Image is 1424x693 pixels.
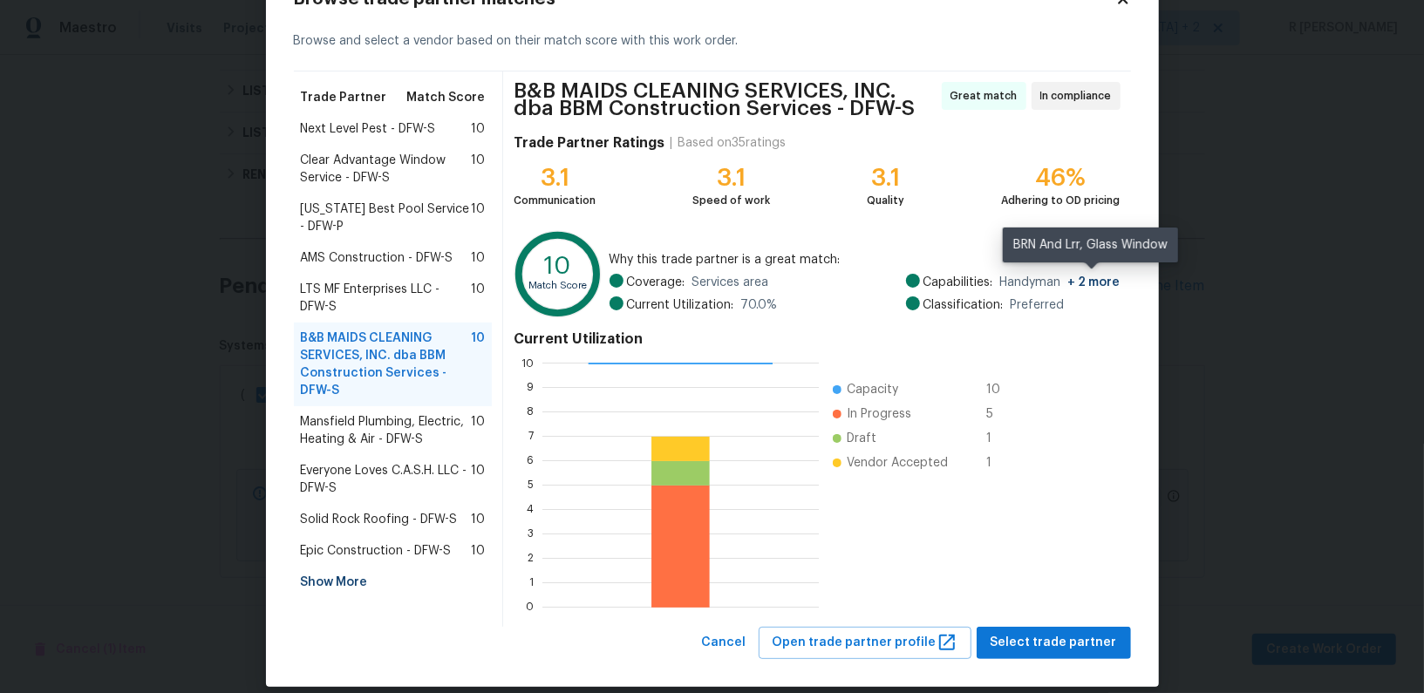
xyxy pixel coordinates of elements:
span: Great match [950,87,1025,105]
span: Draft [847,430,876,447]
text: Match Score [529,281,588,290]
span: Open trade partner profile [773,632,957,654]
text: 2 [528,554,534,564]
div: | [664,134,678,152]
span: Preferred [1011,296,1065,314]
text: 10 [521,358,534,369]
span: In Progress [847,405,911,423]
span: AMS Construction - DFW-S [301,249,453,267]
text: 3 [528,529,534,540]
span: [US_STATE] Best Pool Service - DFW-P [301,200,472,235]
span: 5 [986,405,1014,423]
span: B&B MAIDS CLEANING SERVICES, INC. dba BBM Construction Services - DFW-S [301,330,472,399]
button: Select trade partner [977,627,1131,659]
text: 8 [527,407,534,418]
text: 4 [527,505,534,515]
div: Based on 35 ratings [678,134,786,152]
span: 1 [986,454,1014,472]
button: Cancel [695,627,753,659]
text: 10 [545,255,572,279]
span: 1 [986,430,1014,447]
span: 10 [471,413,485,448]
div: Quality [867,192,904,209]
span: Coverage: [627,274,685,291]
span: 10 [471,462,485,497]
span: Select trade partner [991,632,1117,654]
span: 10 [471,281,485,316]
text: 5 [528,480,534,491]
span: 10 [471,249,485,267]
span: Current Utilization: [627,296,734,314]
span: Why this trade partner is a great match: [610,251,1121,268]
span: Trade Partner [301,89,387,106]
div: Browse and select a vendor based on their match score with this work order. [294,11,1131,71]
div: 46% [1002,169,1121,187]
span: 10 [471,200,485,235]
span: Vendor Accepted [847,454,948,472]
div: Communication [514,192,596,209]
button: Open trade partner profile [759,627,971,659]
span: 10 [986,381,1014,398]
text: 6 [527,456,534,466]
text: 7 [528,431,534,442]
div: 3.1 [692,169,770,187]
div: BRN And Lrr, Glass Window [1003,228,1178,262]
span: Mansfield Plumbing, Electric, Heating & Air - DFW-S [301,413,472,448]
span: Everyone Loves C.A.S.H. LLC - DFW-S [301,462,472,497]
span: Capabilities: [923,274,993,291]
span: Cancel [702,632,746,654]
span: Services area [692,274,769,291]
text: 1 [529,578,534,588]
span: Match Score [406,89,485,106]
span: Capacity [847,381,898,398]
span: + 2 more [1068,276,1121,289]
span: LTS MF Enterprises LLC - DFW-S [301,281,472,316]
text: 9 [527,383,534,393]
div: Adhering to OD pricing [1002,192,1121,209]
span: B&B MAIDS CLEANING SERVICES, INC. dba BBM Construction Services - DFW-S [514,82,936,117]
span: 70.0 % [741,296,778,314]
text: 0 [526,602,534,613]
div: 3.1 [514,169,596,187]
div: Show More [294,567,493,598]
span: 10 [471,152,485,187]
div: Speed of work [692,192,770,209]
div: 3.1 [867,169,904,187]
span: Solid Rock Roofing - DFW-S [301,511,458,528]
span: 10 [471,120,485,138]
span: 10 [471,330,485,399]
span: 10 [471,511,485,528]
span: Classification: [923,296,1004,314]
h4: Trade Partner Ratings [514,134,664,152]
span: Handyman [1000,274,1121,291]
span: Next Level Pest - DFW-S [301,120,436,138]
span: Epic Construction - DFW-S [301,542,452,560]
h4: Current Utilization [514,330,1120,348]
span: Clear Advantage Window Service - DFW-S [301,152,472,187]
span: 10 [471,542,485,560]
span: In compliance [1040,87,1119,105]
